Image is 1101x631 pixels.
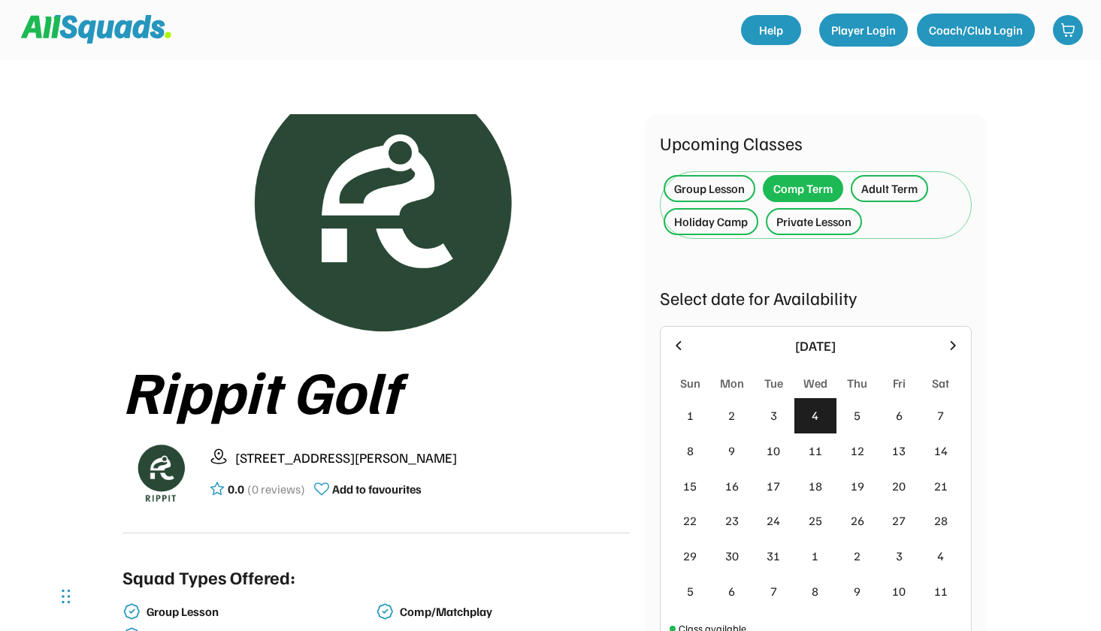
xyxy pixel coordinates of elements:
[728,406,735,424] div: 2
[812,547,818,565] div: 1
[376,602,394,620] img: check-verified-01.svg
[725,477,739,495] div: 16
[809,442,822,460] div: 11
[809,477,822,495] div: 18
[21,15,171,44] img: Squad%20Logo.svg
[934,477,948,495] div: 21
[767,512,780,530] div: 24
[123,602,141,620] img: check-verified-01.svg
[695,336,936,356] div: [DATE]
[680,374,700,392] div: Sun
[660,284,972,311] div: Select date for Availability
[773,180,833,198] div: Comp Term
[147,605,374,619] div: Group Lesson
[812,406,818,424] div: 4
[674,180,745,198] div: Group Lesson
[892,512,906,530] div: 27
[687,442,694,460] div: 8
[896,406,903,424] div: 6
[767,477,780,495] div: 17
[687,582,694,600] div: 5
[819,14,908,47] button: Player Login
[228,480,244,498] div: 0.0
[917,14,1035,47] button: Coach/Club Login
[169,114,582,339] img: Rippitlogov2_green.png
[725,547,739,565] div: 30
[937,406,944,424] div: 7
[1060,23,1075,38] img: shopping-cart-01%20%281%29.svg
[847,374,867,392] div: Thu
[892,477,906,495] div: 20
[937,547,944,565] div: 4
[674,213,748,231] div: Holiday Camp
[123,563,295,590] div: Squad Types Offered:
[861,180,918,198] div: Adult Term
[854,406,861,424] div: 5
[728,442,735,460] div: 9
[764,374,783,392] div: Tue
[720,374,744,392] div: Mon
[683,477,697,495] div: 15
[332,480,422,498] div: Add to favourites
[934,512,948,530] div: 28
[725,512,739,530] div: 23
[683,547,697,565] div: 29
[892,442,906,460] div: 13
[934,442,948,460] div: 14
[683,512,697,530] div: 22
[741,15,801,45] a: Help
[770,582,777,600] div: 7
[687,406,694,424] div: 1
[854,582,861,600] div: 9
[934,582,948,600] div: 11
[728,582,735,600] div: 6
[770,406,777,424] div: 3
[123,357,630,423] div: Rippit Golf
[776,213,851,231] div: Private Lesson
[123,435,198,510] img: Rippitlogov2_green.png
[767,547,780,565] div: 31
[892,582,906,600] div: 10
[851,442,864,460] div: 12
[235,448,630,468] div: [STREET_ADDRESS][PERSON_NAME]
[400,605,627,619] div: Comp/Matchplay
[767,442,780,460] div: 10
[893,374,906,392] div: Fri
[896,547,903,565] div: 3
[660,129,972,156] div: Upcoming Classes
[809,512,822,530] div: 25
[932,374,949,392] div: Sat
[854,547,861,565] div: 2
[851,512,864,530] div: 26
[247,480,305,498] div: (0 reviews)
[812,582,818,600] div: 8
[851,477,864,495] div: 19
[803,374,827,392] div: Wed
